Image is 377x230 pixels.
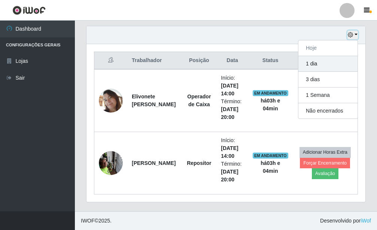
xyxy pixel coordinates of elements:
[81,218,95,224] span: IWOF
[221,137,244,160] li: Início:
[253,153,288,159] span: EM ANDAMENTO
[298,88,358,103] button: 1 Semana
[99,147,123,179] img: 1748279738294.jpeg
[221,160,244,184] li: Término:
[99,89,123,113] img: 1744411784463.jpeg
[221,145,238,159] time: [DATE] 14:00
[300,147,351,157] button: Adicionar Horas Extra
[298,56,358,72] button: 1 dia
[298,40,358,56] button: Hoje
[300,158,350,168] button: Forçar Encerramento
[298,103,358,119] button: Não encerrados
[361,218,371,224] a: iWof
[187,160,211,166] strong: Repositor
[221,106,238,120] time: [DATE] 20:00
[248,52,293,70] th: Status
[221,74,244,98] li: Início:
[221,169,238,183] time: [DATE] 20:00
[261,98,280,111] strong: há 03 h e 04 min
[261,160,280,174] strong: há 03 h e 04 min
[312,168,338,179] button: Avaliação
[182,52,216,70] th: Posição
[187,93,211,107] strong: Operador de Caixa
[293,52,358,70] th: Opções
[253,90,288,96] span: EM ANDAMENTO
[132,93,176,107] strong: Elivonete [PERSON_NAME]
[221,83,238,96] time: [DATE] 14:00
[298,72,358,88] button: 3 dias
[127,52,182,70] th: Trabalhador
[221,98,244,121] li: Término:
[320,217,371,225] span: Desenvolvido por
[132,160,176,166] strong: [PERSON_NAME]
[216,52,248,70] th: Data
[12,6,46,15] img: CoreUI Logo
[81,217,112,225] span: © 2025 .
